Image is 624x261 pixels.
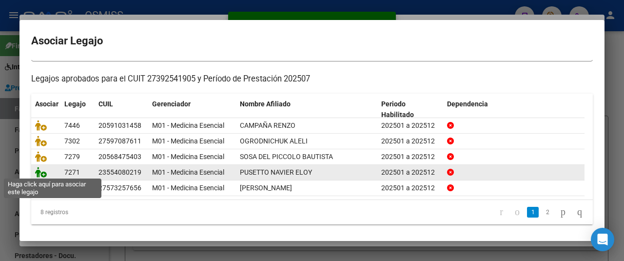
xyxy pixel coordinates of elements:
[152,168,224,176] span: M01 - Medicina Esencial
[526,204,540,221] li: page 1
[31,94,60,126] datatable-header-cell: Asociar
[443,94,585,126] datatable-header-cell: Dependencia
[64,121,80,129] span: 7446
[64,168,80,176] span: 7271
[240,121,295,129] span: CAMPAÑA RENZO
[573,207,586,218] a: go to last page
[556,207,570,218] a: go to next page
[98,136,141,147] div: 27597087611
[381,167,439,178] div: 202501 a 202512
[95,94,148,126] datatable-header-cell: CUIL
[98,120,141,131] div: 20591031458
[64,100,86,108] span: Legajo
[98,167,141,178] div: 23554080219
[381,100,414,119] span: Periodo Habilitado
[152,121,224,129] span: M01 - Medicina Esencial
[240,137,308,145] span: OGRODNICHUK ALELI
[60,94,95,126] datatable-header-cell: Legajo
[64,184,80,192] span: 7267
[542,207,553,218] a: 2
[540,204,555,221] li: page 2
[148,94,236,126] datatable-header-cell: Gerenciador
[240,184,292,192] span: ROCHA CAROLA
[591,228,614,251] div: Open Intercom Messenger
[240,153,333,161] span: SOSA DEL PICCOLO BAUTISTA
[152,100,191,108] span: Gerenciador
[381,120,439,131] div: 202501 a 202512
[152,137,224,145] span: M01 - Medicina Esencial
[527,207,539,218] a: 1
[31,73,593,85] p: Legajos aprobados para el CUIT 27392541905 y Período de Prestación 202507
[98,100,113,108] span: CUIL
[64,137,80,145] span: 7302
[64,153,80,161] span: 7279
[381,182,439,194] div: 202501 a 202512
[510,207,524,218] a: go to previous page
[377,94,443,126] datatable-header-cell: Periodo Habilitado
[236,94,377,126] datatable-header-cell: Nombre Afiliado
[447,100,488,108] span: Dependencia
[98,182,141,194] div: 27573257656
[98,151,141,162] div: 20568475403
[495,207,507,218] a: go to first page
[240,168,312,176] span: PUSETTO NAVIER ELOY
[381,151,439,162] div: 202501 a 202512
[381,136,439,147] div: 202501 a 202512
[31,200,142,224] div: 8 registros
[240,100,291,108] span: Nombre Afiliado
[35,100,58,108] span: Asociar
[31,32,593,50] h2: Asociar Legajo
[152,184,224,192] span: M01 - Medicina Esencial
[152,153,224,161] span: M01 - Medicina Esencial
